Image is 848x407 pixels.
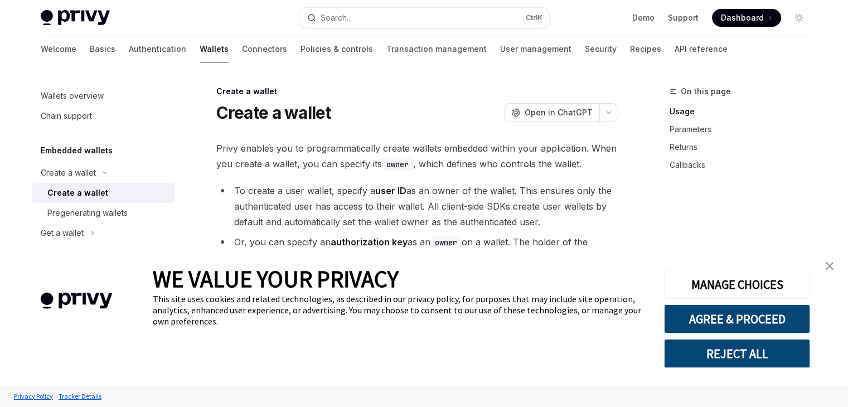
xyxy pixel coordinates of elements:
[216,234,618,281] li: Or, you can specify an as an on a wallet. The holder of the authorization key, typically your app...
[32,183,175,203] a: Create a wallet
[301,36,373,62] a: Policies & controls
[386,36,487,62] a: Transaction management
[129,36,186,62] a: Authentication
[32,203,175,223] a: Pregenerating wallets
[664,270,810,299] button: MANAGE CHOICES
[526,13,542,22] span: Ctrl K
[504,103,599,122] button: Open in ChatGPT
[670,156,817,174] a: Callbacks
[41,226,84,240] div: Get a wallet
[670,103,817,120] a: Usage
[32,223,175,243] button: Toggle Get a wallet section
[299,8,549,28] button: Open search
[790,9,808,27] button: Toggle dark mode
[670,120,817,138] a: Parameters
[17,277,136,325] img: company logo
[632,12,655,23] a: Demo
[826,262,834,270] img: close banner
[331,236,408,248] strong: authorization key
[41,10,110,26] img: light logo
[216,183,618,230] li: To create a user wallet, specify a as an owner of the wallet. This ensures only the authenticated...
[242,36,287,62] a: Connectors
[47,206,128,220] div: Pregenerating wallets
[41,166,96,180] div: Create a wallet
[90,36,115,62] a: Basics
[11,386,56,406] a: Privacy Policy
[321,11,352,25] div: Search...
[41,89,104,103] div: Wallets overview
[681,85,731,98] span: On this page
[216,103,331,123] h1: Create a wallet
[41,109,92,123] div: Chain support
[430,236,462,249] code: owner
[525,107,593,118] span: Open in ChatGPT
[712,9,781,27] a: Dashboard
[664,304,810,333] button: AGREE & PROCEED
[818,255,841,277] a: close banner
[47,186,108,200] div: Create a wallet
[41,36,76,62] a: Welcome
[32,106,175,126] a: Chain support
[153,264,399,293] span: WE VALUE YOUR PRIVACY
[670,138,817,156] a: Returns
[41,144,113,157] h5: Embedded wallets
[41,246,98,260] div: Update a wallet
[630,36,661,62] a: Recipes
[664,339,810,368] button: REJECT ALL
[32,163,175,183] button: Toggle Create a wallet section
[375,185,406,196] strong: user ID
[675,36,728,62] a: API reference
[721,12,764,23] span: Dashboard
[200,36,229,62] a: Wallets
[153,293,647,327] div: This site uses cookies and related technologies, as described in our privacy policy, for purposes...
[216,86,618,97] div: Create a wallet
[668,12,699,23] a: Support
[216,140,618,172] span: Privy enables you to programmatically create wallets embedded within your application. When you c...
[382,158,413,171] code: owner
[585,36,617,62] a: Security
[32,243,175,263] a: Update a wallet
[32,86,175,106] a: Wallets overview
[500,36,571,62] a: User management
[56,386,104,406] a: Tracker Details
